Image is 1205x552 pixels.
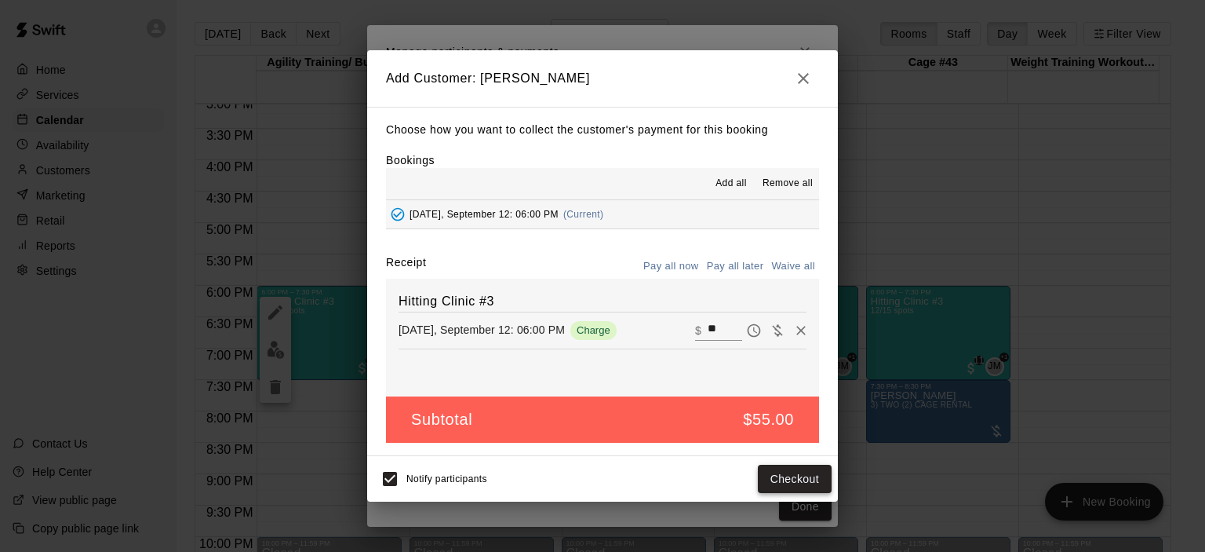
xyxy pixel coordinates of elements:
[386,200,819,229] button: Added - Collect Payment[DATE], September 12: 06:00 PM(Current)
[706,171,756,196] button: Add all
[789,319,813,342] button: Remove
[570,324,617,336] span: Charge
[563,209,604,220] span: (Current)
[411,409,472,430] h5: Subtotal
[756,171,819,196] button: Remove all
[410,209,559,220] span: [DATE], September 12: 06:00 PM
[386,154,435,166] label: Bookings
[742,323,766,336] span: Pay later
[763,176,813,192] span: Remove all
[703,254,768,279] button: Pay all later
[386,120,819,140] p: Choose how you want to collect the customer's payment for this booking
[695,323,701,338] p: $
[386,254,426,279] label: Receipt
[715,176,747,192] span: Add all
[758,465,832,494] button: Checkout
[406,473,487,484] span: Notify participants
[766,323,789,336] span: Waive payment
[743,409,794,430] h5: $55.00
[639,254,703,279] button: Pay all now
[399,291,806,312] h6: Hitting Clinic #3
[367,50,838,107] h2: Add Customer: [PERSON_NAME]
[386,203,410,226] button: Added - Collect Payment
[767,254,819,279] button: Waive all
[399,322,565,338] p: [DATE], September 12: 06:00 PM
